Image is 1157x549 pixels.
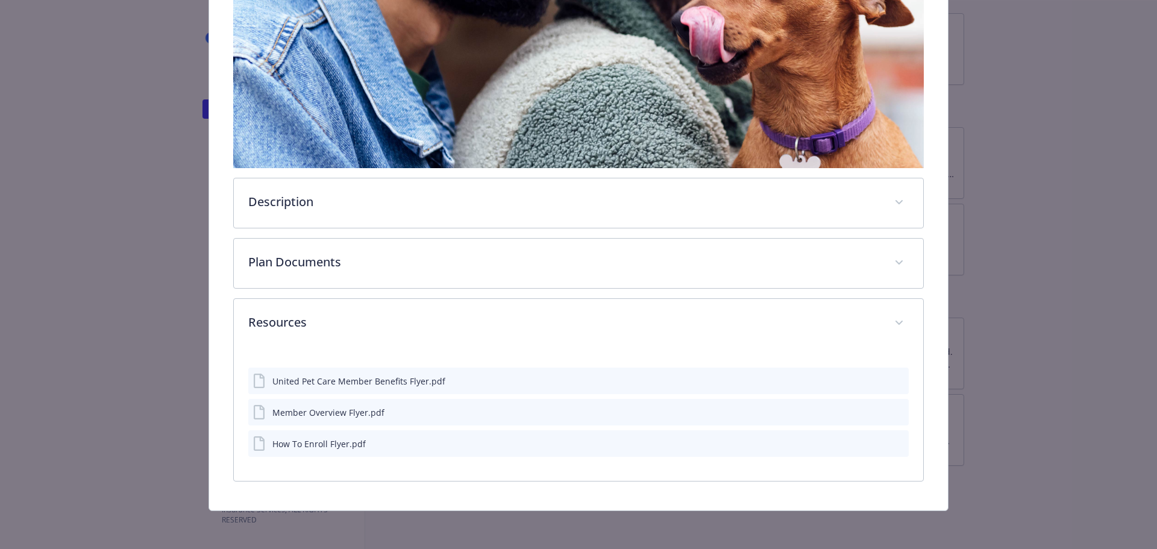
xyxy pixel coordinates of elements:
p: Plan Documents [248,253,880,271]
div: Resources [234,299,924,348]
p: Description [248,193,880,211]
div: Description [234,178,924,228]
div: Plan Documents [234,239,924,288]
p: Resources [248,313,880,331]
button: preview file [893,438,904,450]
button: download file [874,406,883,419]
button: preview file [893,375,904,387]
div: Resources [234,348,924,481]
div: Member Overview Flyer.pdf [272,406,384,419]
button: download file [874,438,883,450]
div: How To Enroll Flyer.pdf [272,438,366,450]
div: United Pet Care Member Benefits Flyer.pdf [272,375,445,387]
button: download file [874,375,883,387]
button: preview file [893,406,904,419]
